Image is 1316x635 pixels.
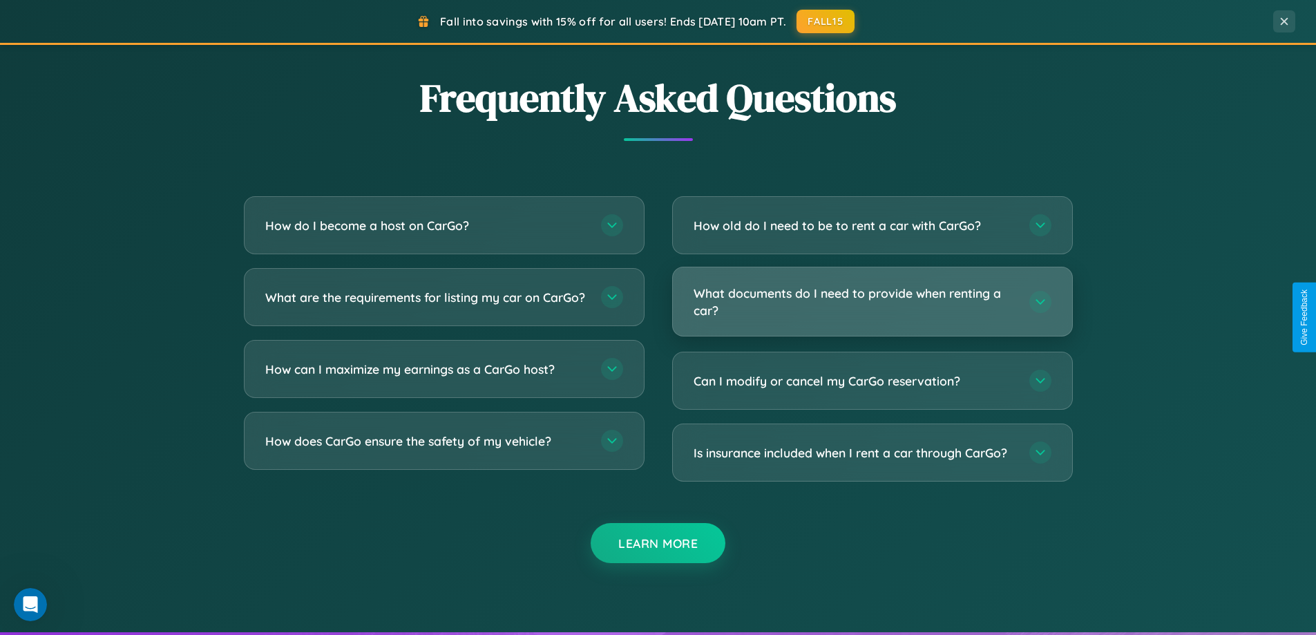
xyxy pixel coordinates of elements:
h3: How old do I need to be to rent a car with CarGo? [694,217,1015,234]
h3: How do I become a host on CarGo? [265,217,587,234]
h3: What documents do I need to provide when renting a car? [694,285,1015,319]
h3: How does CarGo ensure the safety of my vehicle? [265,433,587,450]
button: Learn More [591,523,725,563]
span: Fall into savings with 15% off for all users! Ends [DATE] 10am PT. [440,15,786,28]
div: Give Feedback [1299,290,1309,345]
h2: Frequently Asked Questions [244,71,1073,124]
h3: Is insurance included when I rent a car through CarGo? [694,444,1015,462]
h3: How can I maximize my earnings as a CarGo host? [265,361,587,378]
iframe: Intercom live chat [14,588,47,621]
h3: What are the requirements for listing my car on CarGo? [265,289,587,306]
h3: Can I modify or cancel my CarGo reservation? [694,372,1015,390]
button: FALL15 [797,10,855,33]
